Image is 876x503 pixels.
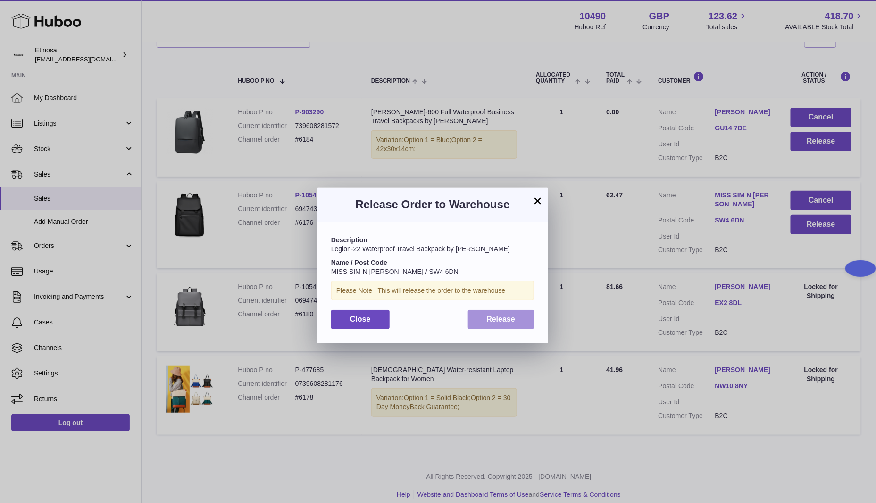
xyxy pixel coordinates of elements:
span: MISS SIM N [PERSON_NAME] / SW4 6DN [331,268,459,275]
h3: Release Order to Warehouse [331,197,534,212]
button: Close [331,310,390,329]
span: Release [487,315,516,323]
span: Close [350,315,371,323]
button: × [532,195,543,206]
button: Release [468,310,534,329]
div: Please Note : This will release the order to the warehouse [331,281,534,300]
strong: Name / Post Code [331,259,387,266]
strong: Description [331,236,367,244]
span: Legion-22 Waterproof Travel Backpack by [PERSON_NAME] [331,245,510,253]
